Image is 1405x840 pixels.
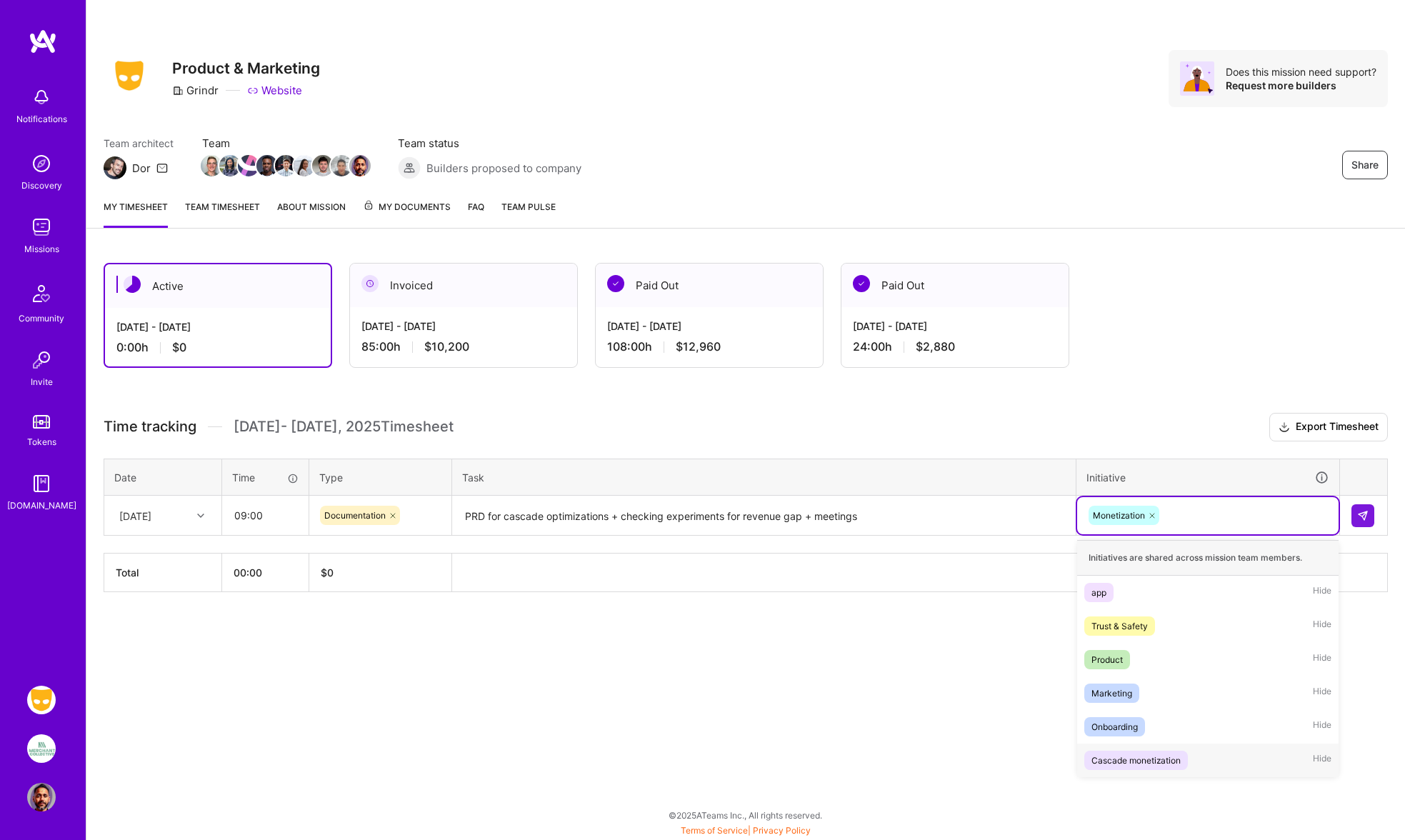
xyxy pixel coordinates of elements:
[27,686,56,714] img: Grindr: Product & Marketing
[607,339,811,354] div: 108:00 h
[258,154,276,178] a: Team Member Avatar
[238,155,259,176] img: Team Member Avatar
[363,199,451,228] a: My Documents
[116,340,319,355] div: 0:00 h
[363,199,451,215] span: My Documents
[172,59,320,77] h3: Product & Marketing
[1180,61,1214,96] img: Avatar
[361,319,566,334] div: [DATE] - [DATE]
[1226,65,1376,79] div: Does this mission need support?
[676,339,721,354] span: $12,960
[351,154,369,178] a: Team Member Avatar
[1091,619,1148,634] div: Trust & Safety
[468,199,484,228] a: FAQ
[1091,585,1106,600] div: app
[426,161,581,176] span: Builders proposed to company
[33,415,50,429] img: tokens
[1313,583,1331,602] span: Hide
[596,264,823,307] div: Paid Out
[105,264,331,308] div: Active
[753,825,811,836] a: Privacy Policy
[424,339,469,354] span: $10,200
[27,346,56,374] img: Invite
[277,199,346,228] a: About Mission
[1313,751,1331,770] span: Hide
[119,508,151,523] div: [DATE]
[172,340,186,355] span: $0
[1091,753,1181,768] div: Cascade monetization
[202,154,221,178] a: Team Member Avatar
[116,319,319,334] div: [DATE] - [DATE]
[501,201,556,212] span: Team Pulse
[1279,420,1290,435] i: icon Download
[853,275,870,292] img: Paid Out
[309,459,452,496] th: Type
[124,276,141,293] img: Active
[294,155,315,176] img: Team Member Avatar
[21,178,62,193] div: Discovery
[1086,469,1329,486] div: Initiative
[24,241,59,256] div: Missions
[104,199,168,228] a: My timesheet
[221,154,239,178] a: Team Member Avatar
[314,154,332,178] a: Team Member Avatar
[1091,719,1138,734] div: Onboarding
[853,339,1057,354] div: 24:00 h
[321,566,334,579] span: $ 0
[1091,686,1132,701] div: Marketing
[27,149,56,178] img: discovery
[223,496,308,534] input: HH:MM
[276,154,295,178] a: Team Member Avatar
[172,83,219,98] div: Grindr
[1226,79,1376,92] div: Request more builders
[398,156,421,179] img: Builders proposed to company
[27,434,56,449] div: Tokens
[916,339,955,354] span: $2,880
[16,111,67,126] div: Notifications
[1357,510,1369,521] img: Submit
[324,510,386,521] span: Documentation
[361,275,379,292] img: Invoiced
[247,83,302,98] a: Website
[24,734,59,763] a: We Are The Merchants: Founding Product Manager, Merchant Collective
[219,155,241,176] img: Team Member Avatar
[104,554,222,592] th: Total
[104,459,222,496] th: Date
[104,56,155,95] img: Company Logo
[1269,413,1388,441] button: Export Timesheet
[185,199,260,228] a: Team timesheet
[841,264,1069,307] div: Paid Out
[27,469,56,498] img: guide book
[197,512,204,519] i: icon Chevron
[24,783,59,811] a: User Avatar
[607,275,624,292] img: Paid Out
[232,470,299,485] div: Time
[452,459,1076,496] th: Task
[86,797,1405,833] div: © 2025 ATeams Inc., All rights reserved.
[1313,684,1331,703] span: Hide
[398,136,581,151] span: Team status
[31,374,53,389] div: Invite
[681,825,811,836] span: |
[202,136,369,151] span: Team
[275,155,296,176] img: Team Member Avatar
[201,155,222,176] img: Team Member Avatar
[607,319,811,334] div: [DATE] - [DATE]
[349,155,371,176] img: Team Member Avatar
[222,554,309,592] th: 00:00
[29,29,57,54] img: logo
[312,155,334,176] img: Team Member Avatar
[295,154,314,178] a: Team Member Avatar
[7,498,76,513] div: [DOMAIN_NAME]
[172,85,184,96] i: icon CompanyGray
[24,276,59,311] img: Community
[1091,652,1123,667] div: Product
[1351,158,1379,172] span: Share
[1077,540,1339,576] div: Initiatives are shared across mission team members.
[27,213,56,241] img: teamwork
[104,156,126,179] img: Team Architect
[256,155,278,176] img: Team Member Avatar
[104,418,196,436] span: Time tracking
[454,497,1074,535] textarea: PRD for cascade optimizations + checking experiments for revenue gap + meetings
[1093,510,1145,521] span: Monetization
